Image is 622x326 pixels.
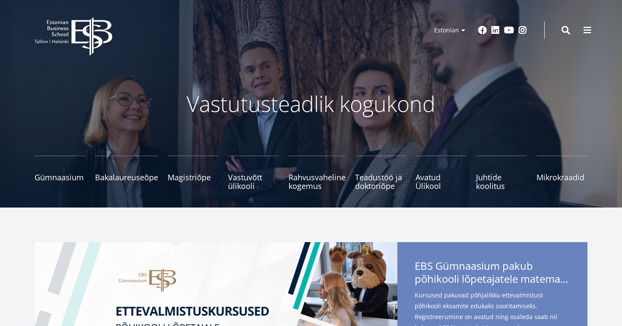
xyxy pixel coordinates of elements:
[168,156,219,190] a: Magistriõpe
[536,156,587,190] a: Mikrokraadid
[95,156,158,190] a: Bakalaureuseõpe
[289,173,346,190] span: Rahvusvaheline kogemus
[168,173,219,182] span: Magistriõpe
[82,91,540,117] p: Vastutusteadlik kogukond
[355,156,406,190] a: Teadustöö ja doktoriõpe
[504,26,514,35] a: Youtube
[518,26,527,35] a: Instagram
[536,173,587,182] span: Mikrokraadid
[35,173,86,182] span: Gümnaasium
[355,173,406,190] span: Teadustöö ja doktoriõpe
[491,26,500,35] a: Linkedin
[35,156,86,190] a: Gümnaasium
[476,156,527,190] a: Juhtide koolitus
[289,156,346,190] a: Rahvusvaheline kogemus
[416,173,466,190] span: Avatud Ülikool
[228,173,279,190] span: Vastuvõtt ülikooli
[228,156,279,190] a: Vastuvõtt ülikooli
[95,173,158,182] span: Bakalaureuseõpe
[415,272,570,285] span: põhikooli lõpetajatele matemaatika- ja eesti keele kursuseid
[478,26,487,35] a: Facebook
[416,156,466,190] a: Avatud Ülikool
[415,259,570,288] span: EBS Gümnaasium pakub
[476,173,527,190] span: Juhtide koolitus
